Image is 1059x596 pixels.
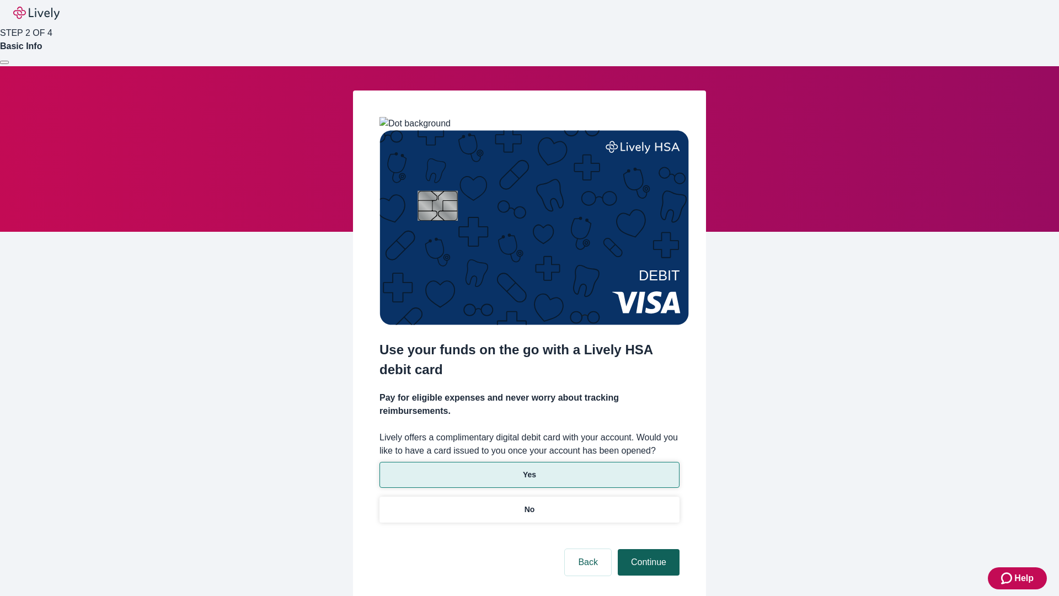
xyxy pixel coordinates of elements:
[525,504,535,515] p: No
[1001,572,1014,585] svg: Zendesk support icon
[618,549,680,576] button: Continue
[523,469,536,481] p: Yes
[379,462,680,488] button: Yes
[13,7,60,20] img: Lively
[379,497,680,523] button: No
[565,549,611,576] button: Back
[379,117,451,130] img: Dot background
[379,130,689,325] img: Debit card
[988,567,1047,589] button: Zendesk support iconHelp
[379,340,680,380] h2: Use your funds on the go with a Lively HSA debit card
[379,431,680,457] label: Lively offers a complimentary digital debit card with your account. Would you like to have a card...
[379,391,680,418] h4: Pay for eligible expenses and never worry about tracking reimbursements.
[1014,572,1034,585] span: Help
